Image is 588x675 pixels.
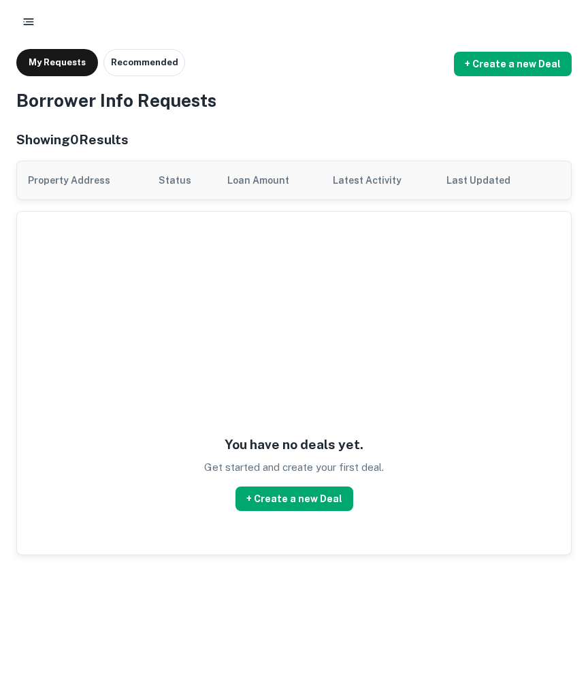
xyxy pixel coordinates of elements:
[454,52,572,76] button: + Create a new Deal
[16,130,572,150] h5: Showing 0 Results
[520,523,588,588] iframe: Chat Widget
[436,161,544,199] th: Last Updated
[148,161,216,199] th: Status
[235,487,353,511] button: + Create a new Deal
[16,49,98,76] button: My Requests
[17,161,571,199] div: scrollable content
[16,87,572,114] h3: Borrower Info Requests
[446,172,510,188] div: Last Updated
[159,172,191,188] div: Status
[103,49,185,76] button: Recommended
[17,161,148,199] th: Property Address
[28,172,110,188] div: Property Address
[322,161,436,199] th: Latest Activity
[227,172,289,188] div: Loan Amount
[333,172,402,188] div: Latest Activity
[225,435,363,455] h5: You have no deals yet.
[204,459,384,476] p: Get started and create your first deal.
[216,161,322,199] th: Loan Amount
